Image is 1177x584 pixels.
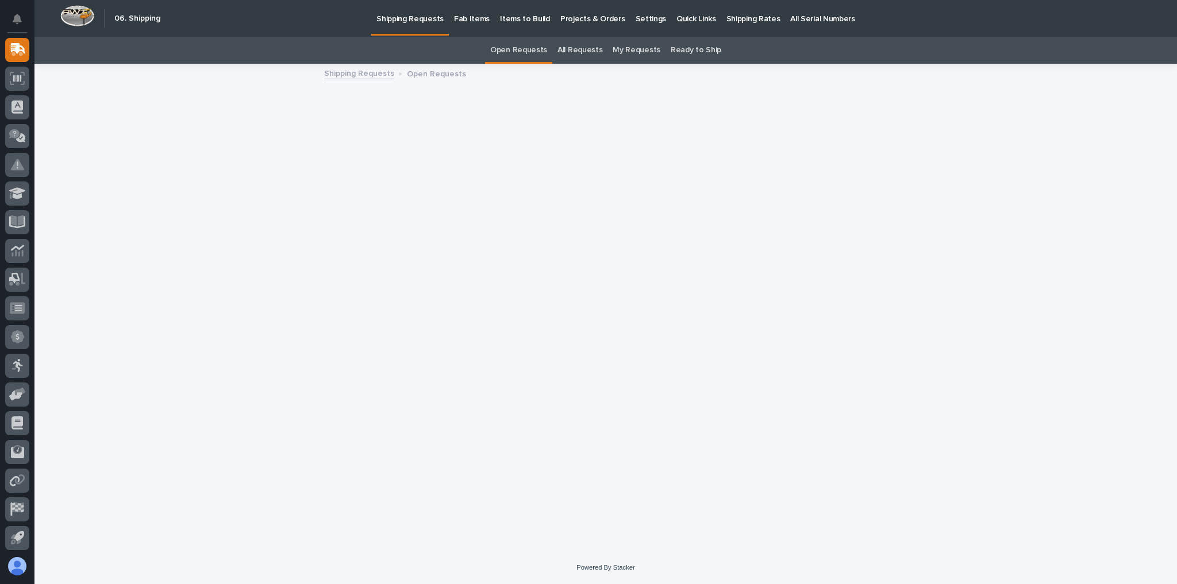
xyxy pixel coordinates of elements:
[324,66,394,79] a: Shipping Requests
[60,5,94,26] img: Workspace Logo
[613,37,660,64] a: My Requests
[576,564,634,571] a: Powered By Stacker
[407,67,466,79] p: Open Requests
[114,14,160,24] h2: 06. Shipping
[5,7,29,31] button: Notifications
[671,37,721,64] a: Ready to Ship
[490,37,547,64] a: Open Requests
[5,554,29,578] button: users-avatar
[14,14,29,32] div: Notifications
[557,37,602,64] a: All Requests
